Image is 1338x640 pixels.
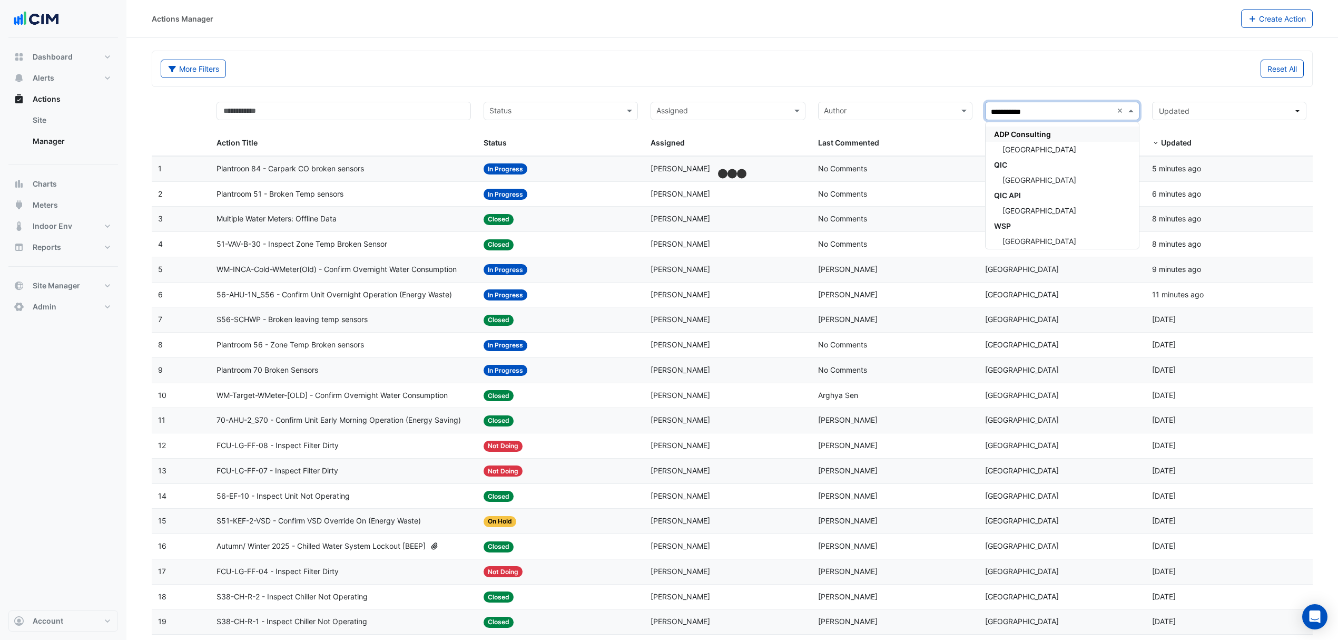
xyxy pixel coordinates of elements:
span: 2025-07-31T15:09:58.789 [1152,365,1176,374]
span: Closed [484,214,514,225]
span: Closed [484,390,514,401]
span: Clear [1117,105,1126,117]
span: 15 [158,516,166,525]
span: 18 [158,592,166,601]
span: 7 [158,315,162,324]
span: Indoor Env [33,221,72,231]
span: [GEOGRAPHIC_DATA] [985,340,1059,349]
span: [PERSON_NAME] [651,592,710,601]
span: 2 [158,189,162,198]
span: [PERSON_NAME] [651,315,710,324]
span: 2025-07-22T07:31:27.921 [1152,491,1176,500]
span: [PERSON_NAME] [651,516,710,525]
span: S38-CH-R-1 - Inspect Chiller Not Operating [217,616,367,628]
button: Reset All [1261,60,1304,78]
span: [PERSON_NAME] [818,567,878,576]
span: Not Doing [484,466,523,477]
span: [GEOGRAPHIC_DATA] [985,592,1059,601]
span: 2025-08-21T10:06:38.008 [1152,164,1201,173]
span: Multiple Water Meters: Offline Data [217,213,337,225]
span: 2025-06-13T14:10:32.562 [1152,567,1176,576]
span: [GEOGRAPHIC_DATA] [985,415,1059,424]
span: [GEOGRAPHIC_DATA] [985,315,1059,324]
span: [PERSON_NAME] [651,214,710,223]
span: [PERSON_NAME] [818,541,878,550]
span: On Hold [484,516,516,527]
span: [GEOGRAPHIC_DATA] [1002,206,1076,215]
span: No Comments [818,164,867,173]
app-icon: Dashboard [14,52,24,62]
app-icon: Actions [14,94,24,104]
span: 2025-07-22T07:30:15.542 [1152,516,1176,525]
span: WM-Target-WMeter-[OLD] - Confirm Overnight Water Consumption [217,390,448,402]
span: Plantroom 51 - Broken Temp sensors [217,188,343,200]
span: FCU-LG-FF-07 - Inspect Filter Dirty [217,465,338,477]
span: In Progress [484,289,527,300]
a: Site [24,110,118,131]
span: 51-VAV-B-30 - Inspect Zone Temp Broken Sensor [217,238,387,250]
span: Plantroon 84 - Carpark CO broken sensors [217,163,364,175]
span: [PERSON_NAME] [651,365,710,374]
span: In Progress [484,189,527,200]
span: 56-AHU-1N_S56 - Confirm Unit Overnight Operation (Energy Waste) [217,289,452,301]
span: 2025-08-21T10:05:13.899 [1152,189,1201,198]
span: [GEOGRAPHIC_DATA] [985,466,1059,475]
app-icon: Alerts [14,73,24,83]
span: In Progress [484,264,527,275]
span: Closed [484,617,514,628]
span: Plantroom 56 - Zone Temp Broken sensors [217,339,364,351]
span: Updated [1161,138,1192,147]
span: Actions [33,94,61,104]
span: Closed [484,591,514,603]
span: Account [33,616,63,626]
span: Site Manager [33,280,80,291]
span: [GEOGRAPHIC_DATA] [985,516,1059,525]
span: [PERSON_NAME] [818,516,878,525]
span: [PERSON_NAME] [651,441,710,450]
span: [PERSON_NAME] [651,340,710,349]
span: Closed [484,239,514,250]
span: [PERSON_NAME] [651,290,710,299]
span: [GEOGRAPHIC_DATA] [985,365,1059,374]
app-icon: Indoor Env [14,221,24,231]
span: WM-INCA-Cold-WMeter(Old) - Confirm Overnight Water Consumption [217,264,457,276]
span: 56-EF-10 - Inspect Unit Not Operating [217,490,350,502]
span: 2025-07-22T11:09:35.194 [1152,441,1176,450]
span: 19 [158,617,166,626]
span: 9 [158,365,163,374]
span: Plantroom 70 Broken Sensors [217,364,318,376]
span: [GEOGRAPHIC_DATA] [1002,176,1076,185]
button: Charts [8,173,118,195]
span: 8 [158,340,163,349]
span: Last Commented [818,138,879,147]
button: Indoor Env [8,216,118,237]
span: 70-AHU-2_S70 - Confirm Unit Early Morning Operation (Energy Saving) [217,414,461,426]
span: No Comments [818,239,867,248]
button: Dashboard [8,46,118,67]
span: 10 [158,391,166,400]
span: 3 [158,214,163,223]
span: [PERSON_NAME] [818,315,878,324]
ng-dropdown-panel: Options list [985,122,1139,249]
app-icon: Site Manager [14,280,24,291]
span: QIC [994,160,1007,169]
span: In Progress [484,163,527,174]
span: [PERSON_NAME] [651,491,710,500]
span: Closed [484,415,514,426]
span: [PERSON_NAME] [651,541,710,550]
span: [PERSON_NAME] [651,164,710,173]
span: [PERSON_NAME] [651,617,710,626]
span: In Progress [484,340,527,351]
span: 13 [158,466,166,475]
span: [PERSON_NAME] [818,290,878,299]
span: No Comments [818,214,867,223]
span: 2025-06-13T14:09:27.816 [1152,592,1176,601]
app-icon: Charts [14,179,24,189]
span: 2025-08-21T09:59:48.181 [1152,290,1204,299]
span: Closed [484,315,514,326]
button: Admin [8,296,118,317]
button: Meters [8,195,118,216]
span: [GEOGRAPHIC_DATA] [985,265,1059,274]
span: 2025-08-21T10:01:18.411 [1152,265,1201,274]
span: In Progress [484,365,527,376]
